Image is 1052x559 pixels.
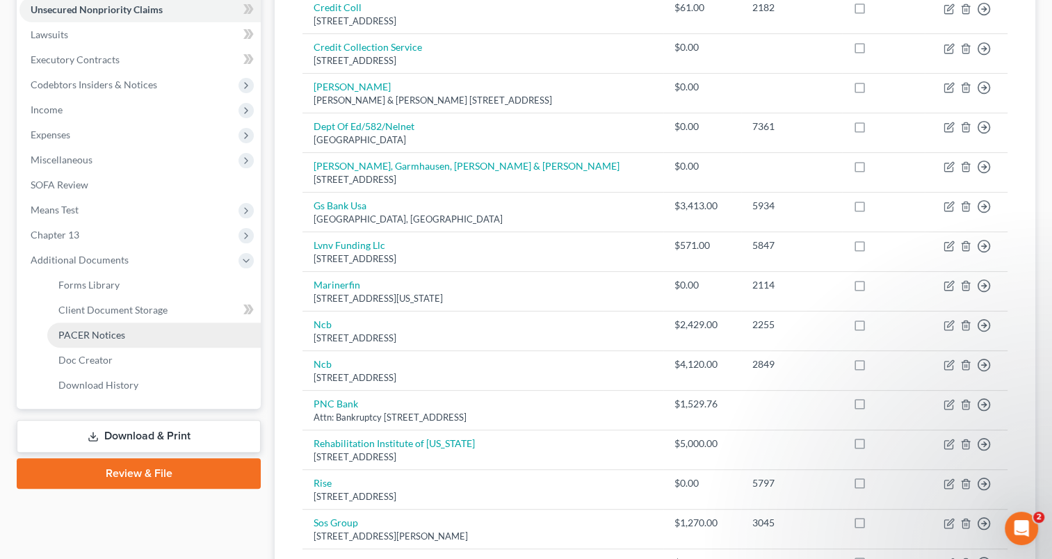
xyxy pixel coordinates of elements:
a: Download History [47,373,261,398]
button: Gif picker [44,453,55,464]
button: go back [9,6,35,32]
div: Hi [PERSON_NAME]! I just looked in the [PERSON_NAME] case on A/B and I am not seeing anything cut... [22,257,217,325]
div: example [PERSON_NAME] business interests [50,194,267,238]
button: Home [243,6,269,32]
button: Emoji picker [22,453,33,464]
div: [DATE] [11,48,267,67]
div: 5934 [752,199,831,213]
span: Means Test [31,204,79,216]
div: 2849 [752,357,831,371]
div: Attn: Bankruptcy [STREET_ADDRESS] [314,411,652,424]
span: 2 [1033,512,1044,523]
div: example [PERSON_NAME] business interests [61,202,256,229]
div: $2,429.00 [674,318,730,332]
span: Unsecured Nonpriority Claims [31,3,163,15]
div: [STREET_ADDRESS] [314,15,652,28]
div: $3,413.00 [674,199,730,213]
div: [GEOGRAPHIC_DATA], [GEOGRAPHIC_DATA] [314,213,652,226]
div: $61.00 [674,1,730,15]
span: Forms Library [58,279,120,291]
a: Dept Of Ed/582/Nelnet [314,120,414,132]
div: [STREET_ADDRESS] [314,371,652,384]
div: [STREET_ADDRESS][PERSON_NAME] [314,530,652,543]
button: Upload attachment [66,453,77,464]
div: $0.00 [674,278,730,292]
img: Profile image for James [40,8,62,30]
div: $5,000.00 [674,437,730,451]
div: Hi [PERSON_NAME]! I appreciate your patience with this. It looks like the dynamic form update for... [22,414,217,523]
h1: [PERSON_NAME] [67,7,158,17]
div: [STREET_ADDRESS] [314,54,652,67]
a: Lawsuits [19,22,261,47]
p: Active 45m ago [67,17,138,31]
div: $1,270.00 [674,516,730,530]
a: Download & Print [17,420,261,453]
div: 7361 [752,120,831,133]
span: Doc Creator [58,354,113,366]
div: $4,120.00 [674,357,730,371]
div: Number 19 [190,345,267,375]
div: Thank you. Any way we can have the text wrap on A/B while we wait for this fix? It is cutting off... [61,130,256,184]
a: Marinerfin [314,279,360,291]
div: Thank you. Any way we can have the text wrap on A/B while we wait for this fix? It is cutting off... [50,122,267,193]
div: 5847 [752,238,831,252]
div: 3045 [752,516,831,530]
a: Executory Contracts [19,47,261,72]
div: $0.00 [674,40,730,54]
a: [PERSON_NAME], Garmhausen, [PERSON_NAME] & [PERSON_NAME] [314,160,620,172]
span: Additional Documents [31,254,129,266]
a: Client Document Storage [47,298,261,323]
a: [PERSON_NAME] [314,81,391,92]
a: PNC Bank [314,398,358,410]
div: Courtney says… [11,194,267,249]
div: Katie says… [11,67,267,122]
span: Executory Contracts [31,54,120,65]
span: Lawsuits [31,29,68,40]
div: Courtney says… [11,122,267,194]
div: SOFA is dynamic now. A/B should be done this week. [22,75,217,102]
div: [PERSON_NAME] & [PERSON_NAME] [STREET_ADDRESS] [314,94,652,107]
a: Rehabilitation Institute of [US_STATE] [314,437,475,449]
span: Download History [58,379,138,391]
div: $571.00 [674,238,730,252]
div: [GEOGRAPHIC_DATA] [314,133,652,147]
a: SOFA Review [19,172,261,197]
a: Sos Group [314,517,358,528]
a: Gs Bank Usa [314,200,366,211]
div: 5797 [752,476,831,490]
div: $1,529.76 [674,397,730,411]
a: Rise [314,477,332,489]
div: James says… [11,249,267,345]
textarea: Message… [12,423,266,447]
div: $0.00 [674,159,730,173]
div: [STREET_ADDRESS] [314,252,652,266]
div: Hi [PERSON_NAME]! I appreciate your patience with this. It looks like the dynamic form update for... [11,405,228,531]
div: Courtney says… [11,345,267,387]
span: SOFA Review [31,179,88,191]
a: Review & File [17,458,261,489]
div: SOFA is dynamic now. A/B should be done this week. [11,67,228,111]
div: 2182 [752,1,831,15]
div: 2114 [752,278,831,292]
a: Credit Collection Service [314,41,422,53]
span: Client Document Storage [58,304,168,316]
div: [STREET_ADDRESS] [314,490,652,503]
span: Chapter 13 [31,229,79,241]
div: $0.00 [674,476,730,490]
div: Number 19 [201,353,256,367]
span: Expenses [31,129,70,140]
div: [STREET_ADDRESS] [314,332,652,345]
div: $0.00 [674,80,730,94]
div: $0.00 [674,120,730,133]
a: Credit Coll [314,1,362,13]
span: Codebtors Insiders & Notices [31,79,157,90]
iframe: Intercom live chat [1005,512,1038,545]
a: PACER Notices [47,323,261,348]
a: Ncb [314,358,332,370]
span: Miscellaneous [31,154,92,165]
span: PACER Notices [58,329,125,341]
div: [STREET_ADDRESS] [314,451,652,464]
div: Hi [PERSON_NAME]! I just looked in the [PERSON_NAME] case on A/B and I am not seeing anything cut... [11,249,228,334]
a: Doc Creator [47,348,261,373]
div: [DATE] [11,387,267,405]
